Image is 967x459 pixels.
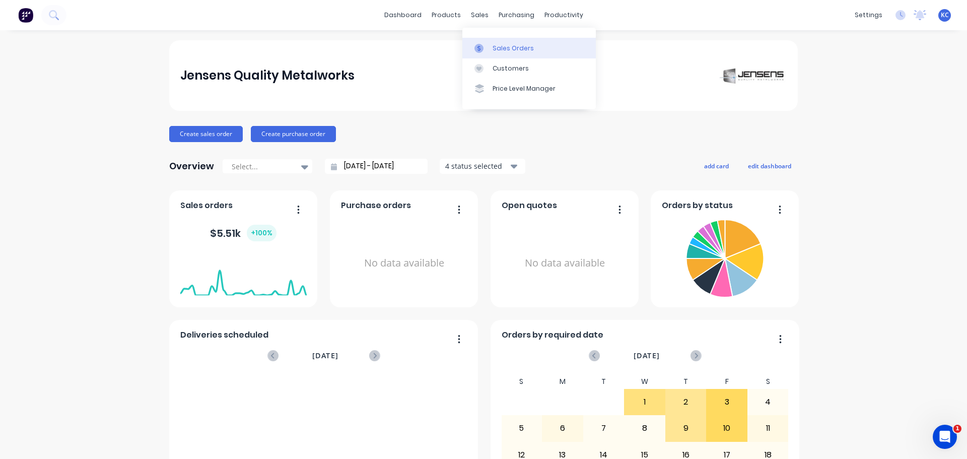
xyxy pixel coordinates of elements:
span: Deliveries scheduled [180,329,268,341]
img: Factory [18,8,33,23]
div: 7 [584,416,624,441]
div: S [747,374,789,389]
div: 3 [707,389,747,415]
div: W [624,374,665,389]
div: 9 [666,416,706,441]
button: 4 status selected [440,159,525,174]
a: Sales Orders [462,38,596,58]
img: Jensens Quality Metalworks [716,65,787,86]
div: 6 [542,416,583,441]
button: Create purchase order [251,126,336,142]
div: settings [850,8,887,23]
div: T [665,374,707,389]
span: Orders by status [662,200,733,212]
div: 8 [625,416,665,441]
span: Purchase orders [341,200,411,212]
span: [DATE] [312,350,338,361]
div: 10 [707,416,747,441]
div: 4 [748,389,788,415]
div: 2 [666,389,706,415]
a: Customers [462,58,596,79]
span: [DATE] [634,350,660,361]
a: dashboard [379,8,427,23]
iframe: Intercom live chat [933,425,957,449]
div: No data available [502,216,628,311]
div: 11 [748,416,788,441]
span: Open quotes [502,200,557,212]
div: sales [466,8,494,23]
div: productivity [539,8,588,23]
div: S [501,374,542,389]
div: Customers [493,64,529,73]
span: KC [941,11,949,20]
div: No data available [341,216,467,311]
button: edit dashboard [741,159,798,172]
div: 4 status selected [445,161,509,171]
div: 1 [625,389,665,415]
span: Sales orders [180,200,233,212]
div: $ 5.51k [210,225,277,241]
div: M [542,374,583,389]
div: 5 [502,416,542,441]
div: Overview [169,156,214,176]
span: Orders by required date [502,329,603,341]
div: Price Level Manager [493,84,556,93]
button: add card [698,159,735,172]
div: + 100 % [247,225,277,241]
a: Price Level Manager [462,79,596,99]
div: purchasing [494,8,539,23]
button: Create sales order [169,126,243,142]
div: Sales Orders [493,44,534,53]
span: 1 [953,425,961,433]
div: T [583,374,625,389]
div: F [706,374,747,389]
div: products [427,8,466,23]
div: Jensens Quality Metalworks [180,65,355,86]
